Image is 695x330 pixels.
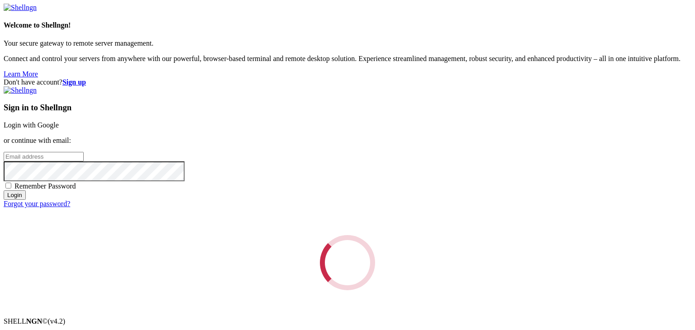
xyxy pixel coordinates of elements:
[4,70,38,78] a: Learn More
[62,78,86,86] a: Sign up
[4,78,691,86] div: Don't have account?
[4,55,691,63] p: Connect and control your servers from anywhere with our powerful, browser-based terminal and remo...
[4,137,691,145] p: or continue with email:
[48,317,66,325] span: 4.2.0
[14,182,76,190] span: Remember Password
[4,317,65,325] span: SHELL ©
[4,21,691,29] h4: Welcome to Shellngn!
[5,183,11,189] input: Remember Password
[4,86,37,94] img: Shellngn
[320,235,375,290] div: Loading...
[4,4,37,12] img: Shellngn
[4,39,691,47] p: Your secure gateway to remote server management.
[4,152,84,161] input: Email address
[4,190,26,200] input: Login
[4,121,59,129] a: Login with Google
[4,103,691,113] h3: Sign in to Shellngn
[4,200,70,207] a: Forgot your password?
[26,317,43,325] b: NGN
